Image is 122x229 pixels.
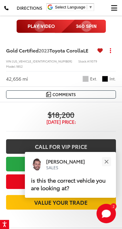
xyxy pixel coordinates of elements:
span: Int. [110,76,116,82]
span: Gold Certified [6,47,39,54]
button: Close [100,155,113,168]
span: [US_VEHICLE_IDENTIFICATION_NUMBER] [12,59,72,63]
span: $18,200 [6,110,116,119]
span: Model: [6,64,16,69]
button: Toggle Chat Window [97,204,116,223]
span: A11079 [87,59,97,63]
span: Ext. [90,76,97,82]
img: full motion video [16,20,106,33]
a: Check Availability [6,157,116,171]
span: VIN: [6,59,12,63]
span: LE [83,47,88,54]
button: Comments [6,90,116,99]
span: ▼ [89,5,93,9]
span: Silver [83,76,89,82]
p: SALES [46,165,85,170]
button: Actions [105,45,116,56]
div: 42,656 mi [6,75,28,82]
span: Select Language [55,5,85,9]
span: Comments [53,92,76,97]
span: 1852 [16,64,23,69]
a: Select Language​ [55,5,93,9]
a: Gold Certified2023Toyota CorollaLE [6,47,95,54]
span: 2023 [39,47,49,54]
img: Comments [46,92,51,97]
span: dropdown dots [110,48,111,53]
span: 2 [113,205,114,207]
svg: Start Chat [97,204,116,223]
a: Call for VIP Price [6,139,116,154]
p: is this the correct vehicle you are looking at? [31,177,110,192]
span: Stock: [78,59,87,63]
a: Value Your Trade [6,195,116,210]
span: [DATE] Price: [6,119,116,125]
a: Directions [12,0,46,16]
p: [PERSON_NAME] [46,158,85,165]
button: Get Price Now [6,174,116,189]
span: Black [102,76,108,82]
span: Toyota Corolla [49,47,83,54]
